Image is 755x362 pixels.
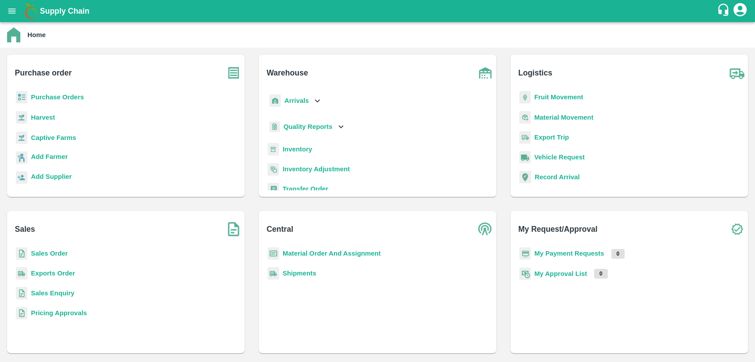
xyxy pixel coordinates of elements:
b: Add Supplier [31,173,72,180]
img: delivery [519,131,531,144]
img: reciept [16,91,27,104]
img: farmer [16,151,27,164]
img: central [474,218,496,240]
img: vehicle [519,151,531,164]
a: Transfer Order [283,185,328,192]
a: Sales Enquiry [31,290,74,297]
a: Purchase Orders [31,94,84,101]
img: soSales [222,218,245,240]
img: shipments [268,267,279,280]
img: payment [519,247,531,260]
img: logo [22,2,40,20]
img: fruit [519,91,531,104]
a: Inventory [283,146,312,153]
b: Supply Chain [40,7,89,15]
a: Vehicle Request [534,154,585,161]
img: home [7,27,20,42]
img: supplier [16,171,27,184]
a: Add Farmer [31,152,68,164]
img: inventory [268,163,279,176]
b: Home [27,31,46,38]
img: centralMaterial [268,247,279,260]
img: sales [16,287,27,300]
img: whArrival [269,94,281,107]
img: recordArrival [519,171,531,183]
b: Arrivals [284,97,309,104]
div: Quality Reports [268,118,346,136]
img: check [726,218,748,240]
a: Pricing Approvals [31,309,87,317]
a: Exports Order [31,270,75,277]
div: account of current user [732,2,748,20]
b: Logistics [518,67,552,79]
a: My Payment Requests [534,250,604,257]
img: material [519,111,531,124]
p: 0 [611,249,625,259]
b: Warehouse [267,67,308,79]
img: purchase [222,62,245,84]
b: Add Farmer [31,153,68,160]
b: My Request/Approval [518,223,598,235]
a: Supply Chain [40,5,717,17]
img: whInventory [268,143,279,156]
a: Harvest [31,114,55,121]
div: customer-support [717,3,732,19]
a: Inventory Adjustment [283,166,350,173]
img: shipments [16,267,27,280]
div: Arrivals [268,91,322,111]
a: Record Arrival [535,173,580,181]
img: warehouse [474,62,496,84]
button: open drawer [2,1,22,21]
b: Sales [15,223,35,235]
a: Material Movement [534,114,594,121]
b: Quality Reports [284,123,333,130]
img: approval [519,267,531,280]
img: sales [16,247,27,260]
a: Captive Farms [31,134,76,141]
b: Central [267,223,293,235]
img: truck [726,62,748,84]
img: harvest [16,111,27,124]
p: 0 [594,269,608,279]
img: whTransfer [268,183,279,196]
a: My Approval List [534,270,587,277]
a: Fruit Movement [534,94,583,101]
img: harvest [16,131,27,144]
b: Purchase order [15,67,72,79]
a: Sales Order [31,250,68,257]
a: Material Order And Assignment [283,250,381,257]
img: sales [16,307,27,320]
a: Shipments [283,270,316,277]
img: qualityReport [269,121,280,132]
a: Add Supplier [31,172,72,184]
a: Export Trip [534,134,569,141]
